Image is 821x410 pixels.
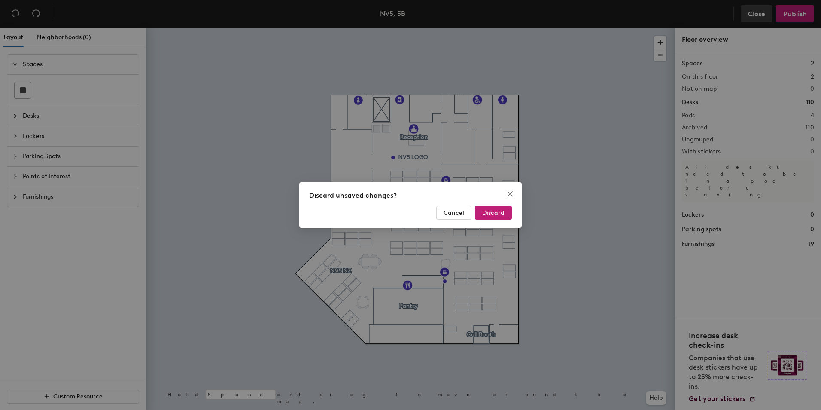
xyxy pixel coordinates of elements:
[436,206,471,220] button: Cancel
[444,209,464,217] span: Cancel
[503,190,517,197] span: Close
[503,187,517,201] button: Close
[482,209,505,217] span: Discard
[475,206,512,220] button: Discard
[309,190,512,201] div: Discard unsaved changes?
[507,190,514,197] span: close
